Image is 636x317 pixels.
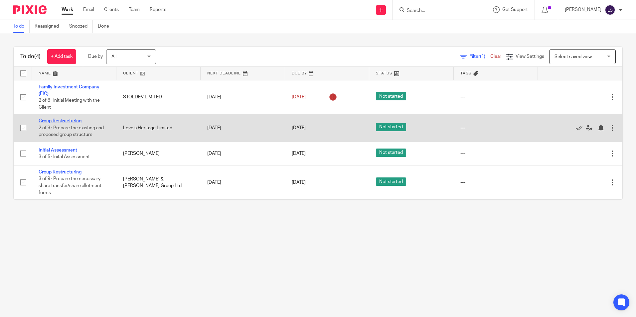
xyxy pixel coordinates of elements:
span: Tags [460,71,472,75]
td: [DATE] [201,80,285,114]
span: 3 of 9 · Prepare the necessary share transfer/share allotment forms [39,177,101,195]
span: [DATE] [292,180,306,185]
div: --- [460,125,532,131]
td: [DATE] [201,114,285,142]
a: Group Restructuring [39,170,81,174]
a: Done [98,20,114,33]
div: --- [460,150,532,157]
span: (4) [34,54,41,59]
span: (1) [480,54,485,59]
span: [DATE] [292,126,306,130]
span: 2 of 9 · Prepare the existing and proposed group structure [39,126,104,137]
a: Mark as done [576,125,586,131]
td: Levels Heritage Limited [116,114,201,142]
td: [PERSON_NAME] & [PERSON_NAME] Group Ltd [116,165,201,200]
a: Clients [104,6,119,13]
a: Reports [150,6,166,13]
img: Pixie [13,5,47,14]
span: Filter [469,54,490,59]
a: To do [13,20,30,33]
span: View Settings [516,54,544,59]
td: [DATE] [201,142,285,165]
td: STOLDEV LIMITED [116,80,201,114]
span: [DATE] [292,95,306,99]
a: Clear [490,54,501,59]
span: Get Support [502,7,528,12]
span: Select saved view [555,54,592,59]
span: 3 of 5 · Inital Assessment [39,155,90,159]
p: [PERSON_NAME] [565,6,601,13]
a: Work [62,6,73,13]
a: + Add task [47,49,76,64]
a: Reassigned [35,20,64,33]
span: Not started [376,92,406,100]
div: --- [460,94,532,100]
p: Due by [88,53,103,60]
a: Initial Assessment [39,148,77,153]
span: Not started [376,123,406,131]
td: [PERSON_NAME] [116,142,201,165]
a: Team [129,6,140,13]
span: Not started [376,177,406,186]
span: [DATE] [292,151,306,156]
div: --- [460,179,532,186]
td: [DATE] [201,165,285,200]
img: svg%3E [605,5,615,15]
span: 2 of 8 · Initial Meeting with the Client [39,98,100,110]
a: Group Restructuring [39,119,81,123]
input: Search [406,8,466,14]
h1: To do [20,53,41,60]
a: Family Investment Company (FIC) [39,85,99,96]
a: Snoozed [69,20,93,33]
a: Email [83,6,94,13]
span: All [111,54,116,59]
span: Not started [376,149,406,157]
